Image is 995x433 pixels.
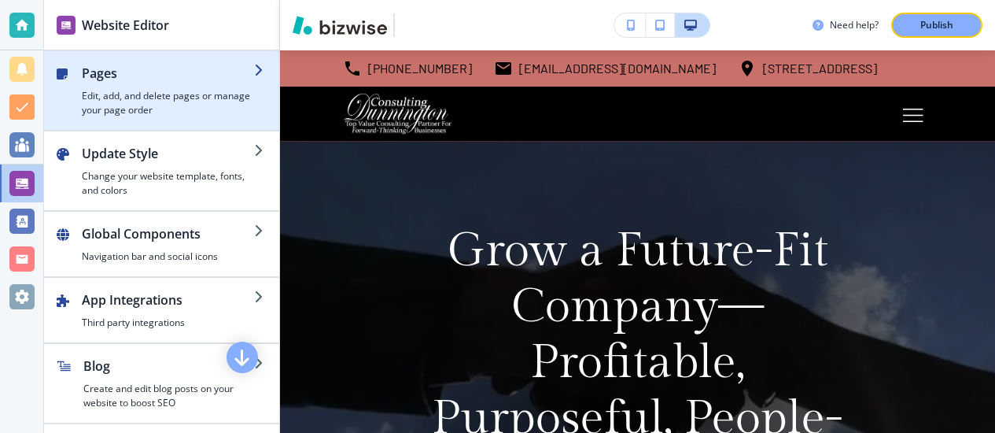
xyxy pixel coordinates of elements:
[401,17,444,34] img: Your Logo
[82,89,254,117] h4: Edit, add, and delete pages or manage your page order
[82,291,254,309] h2: App Integrations
[763,57,877,80] p: [STREET_ADDRESS]
[293,16,387,35] img: Bizwise Logo
[738,57,877,80] a: [STREET_ADDRESS]
[44,212,279,276] button: Global ComponentsNavigation bar and social icons
[82,224,254,243] h2: Global Components
[494,57,716,80] a: [EMAIL_ADDRESS][DOMAIN_NAME]
[82,169,254,198] h4: Change your website template, fonts, and colors
[82,16,169,35] h2: Website Editor
[44,51,279,130] button: PagesEdit, add, and delete pages or manage your page order
[83,382,254,410] h4: Create and edit blog posts on your website to boost SEO
[82,64,254,83] h2: Pages
[894,95,932,133] button: Toggle hamburger navigation menu
[82,250,254,264] h4: Navigation bar and social icons
[368,57,472,80] p: [PHONE_NUMBER]
[44,131,279,210] button: Update StyleChange your website template, fonts, and colors
[343,57,472,80] a: [PHONE_NUMBER]
[44,278,279,342] button: App IntegrationsThird party integrations
[920,18,953,32] p: Publish
[44,344,279,423] button: BlogCreate and edit blog posts on your website to boost SEO
[519,57,716,80] p: [EMAIL_ADDRESS][DOMAIN_NAME]
[343,93,453,135] img: Dunnington Consulting
[57,16,76,35] img: editor icon
[830,18,879,32] h3: Need help?
[82,144,254,163] h2: Update Style
[891,13,982,38] button: Publish
[82,316,254,330] h4: Third party integrations
[83,357,254,376] h2: Blog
